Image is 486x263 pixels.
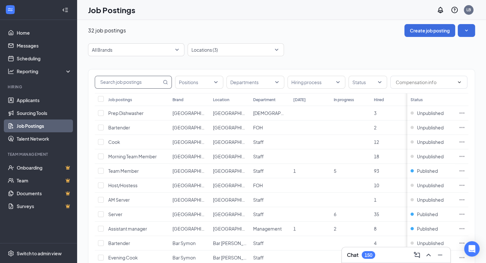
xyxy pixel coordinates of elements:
td: FOH [250,178,290,193]
a: Talent Network [17,132,72,145]
span: [GEOGRAPHIC_DATA] Hospitality [213,226,283,232]
span: FOH [253,125,263,130]
svg: ChevronUp [425,251,432,259]
span: Staff [253,139,264,145]
a: Applicants [17,94,72,107]
span: 93 [374,168,379,174]
a: Job Postings [17,119,72,132]
td: Akron Canton Airport Hospitality [209,135,250,149]
th: Hired [371,93,411,106]
h3: Chat [347,251,358,259]
span: Prep Dishwasher [108,110,144,116]
span: 1 [374,197,376,203]
td: Staff [250,207,290,222]
td: Akron Canton Airport Hospitality [209,164,250,178]
button: Create job posting [404,24,455,37]
span: Staff [253,240,264,246]
div: Open Intercom Messenger [464,241,480,257]
td: Bar Symon [169,236,209,250]
td: FOH [250,120,290,135]
span: [GEOGRAPHIC_DATA] Hospitality [213,182,283,188]
span: Bar [PERSON_NAME][GEOGRAPHIC_DATA][PERSON_NAME] [213,255,341,260]
span: Published [417,211,438,217]
svg: Ellipses [459,139,465,145]
span: 2 [374,125,376,130]
h1: Job Postings [88,4,135,15]
th: Status [407,93,455,106]
svg: Ellipses [459,124,465,131]
span: Bar Symon [172,240,196,246]
td: Staff [250,193,290,207]
svg: Ellipses [459,211,465,217]
td: Akron Canton Airport Hospitality [209,149,250,164]
span: Unpublished [417,197,444,203]
span: 1 [293,226,296,232]
span: [GEOGRAPHIC_DATA] Hospitality [213,211,283,217]
span: 35 [374,211,379,217]
td: Akron Canton Airport Hospitality [209,106,250,120]
svg: Ellipses [459,225,465,232]
svg: Ellipses [459,254,465,261]
svg: Settings [8,250,14,257]
svg: WorkstreamLogo [7,6,13,13]
td: Akron-Canton Airport Hospitality [169,178,209,193]
input: Search job postings [95,76,162,88]
span: 3 [374,110,376,116]
td: Staff [250,164,290,178]
td: Akron-Canton Airport Hospitality [169,106,209,120]
span: AM Server [108,197,130,203]
svg: Notifications [437,6,444,14]
span: [GEOGRAPHIC_DATA] Hospitality [213,197,283,203]
td: Bar Symon Cleveland Hopkins Airport [209,236,250,250]
span: Staff [253,211,264,217]
a: OnboardingCrown [17,161,72,174]
svg: Minimize [436,251,444,259]
td: Akron-Canton Airport Hospitality [169,164,209,178]
span: 6 [334,211,336,217]
span: Assistant manager [108,226,147,232]
span: Staff [253,197,264,203]
a: Home [17,26,72,39]
div: Brand [172,97,183,102]
svg: Collapse [62,7,68,13]
span: 1 [293,168,296,174]
a: Messages [17,39,72,52]
span: [GEOGRAPHIC_DATA] Hospitality [172,168,243,174]
p: All Brands [92,47,112,53]
span: [GEOGRAPHIC_DATA] Hospitality [172,211,243,217]
a: SurveysCrown [17,200,72,213]
span: 4 [374,240,376,246]
span: Team Member [108,168,139,174]
td: Akron-Canton Airport Hospitality [169,207,209,222]
svg: Ellipses [459,153,465,160]
td: Management [250,222,290,236]
span: [GEOGRAPHIC_DATA] Hospitality [172,182,243,188]
span: Cook [108,139,120,145]
span: Staff [253,255,264,260]
a: TeamCrown [17,174,72,187]
div: Switch to admin view [17,250,62,257]
td: Akron Canton Airport Hospitality [209,178,250,193]
span: 5 [334,168,336,174]
div: Department [253,97,276,102]
span: FOH [253,182,263,188]
span: Unpublished [417,124,444,131]
span: [DEMOGRAPHIC_DATA] [253,110,303,116]
span: [GEOGRAPHIC_DATA] Hospitality [172,226,243,232]
span: Unpublished [417,240,444,246]
svg: Ellipses [459,182,465,188]
svg: Ellipses [459,240,465,246]
td: Akron Canton Airport Hospitality [209,193,250,207]
svg: QuestionInfo [451,6,458,14]
th: [DATE] [290,93,330,106]
a: DocumentsCrown [17,187,72,200]
span: Host/Hostess [108,182,137,188]
td: Akron Canton Airport Hospitality [209,207,250,222]
div: LB [466,7,471,13]
span: [GEOGRAPHIC_DATA] Hospitality [172,197,243,203]
span: Management [253,226,282,232]
span: Morning Team Member [108,153,157,159]
td: Staff [250,236,290,250]
div: Job postings [108,97,132,102]
svg: ComposeMessage [413,251,421,259]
